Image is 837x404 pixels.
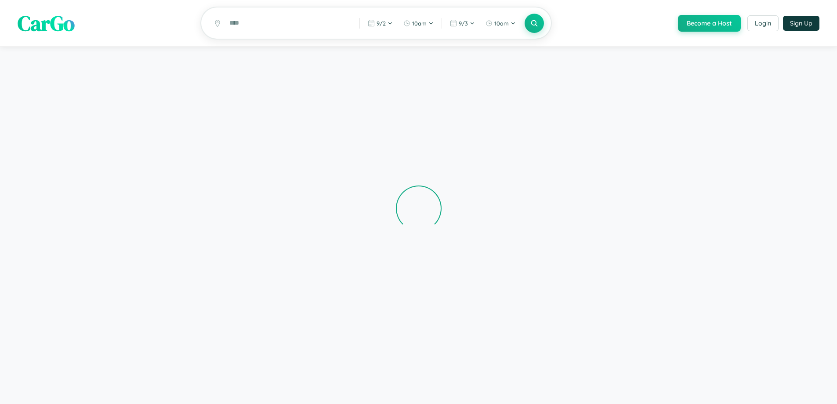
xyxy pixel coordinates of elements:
[459,20,468,27] span: 9 / 3
[678,15,741,32] button: Become a Host
[494,20,509,27] span: 10am
[481,16,520,30] button: 10am
[363,16,397,30] button: 9/2
[446,16,479,30] button: 9/3
[412,20,427,27] span: 10am
[783,16,819,31] button: Sign Up
[399,16,438,30] button: 10am
[377,20,386,27] span: 9 / 2
[18,9,75,38] span: CarGo
[747,15,779,31] button: Login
